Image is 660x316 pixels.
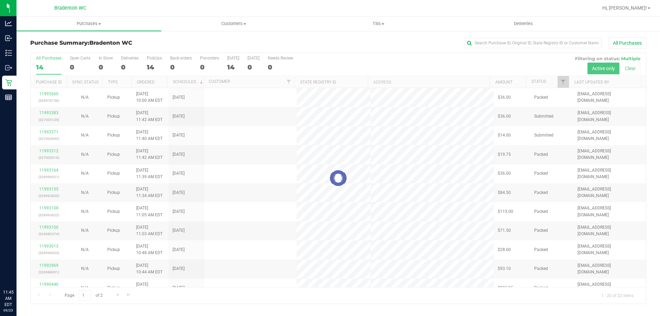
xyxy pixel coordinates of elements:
span: Bradenton WC [89,40,132,46]
input: Search Purchase ID, Original ID, State Registry ID or Customer Name... [464,38,602,48]
p: 09/23 [3,308,13,313]
p: 11:45 AM EDT [3,289,13,308]
span: Customers [162,21,306,27]
span: Hi, [PERSON_NAME]! [602,5,647,11]
button: All Purchases [608,37,646,49]
inline-svg: Inventory [5,50,12,56]
inline-svg: Inbound [5,35,12,42]
a: Deliveries [451,17,596,31]
a: Customers [161,17,306,31]
a: Purchases [16,17,161,31]
inline-svg: Outbound [5,64,12,71]
span: Purchases [16,21,161,27]
span: Bradenton WC [54,5,86,11]
iframe: Resource center [7,261,27,282]
inline-svg: Reports [5,94,12,101]
inline-svg: Retail [5,79,12,86]
span: Tills [306,21,450,27]
inline-svg: Analytics [5,20,12,27]
span: Deliveries [505,21,542,27]
h3: Purchase Summary: [30,40,235,46]
a: Tills [306,17,451,31]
